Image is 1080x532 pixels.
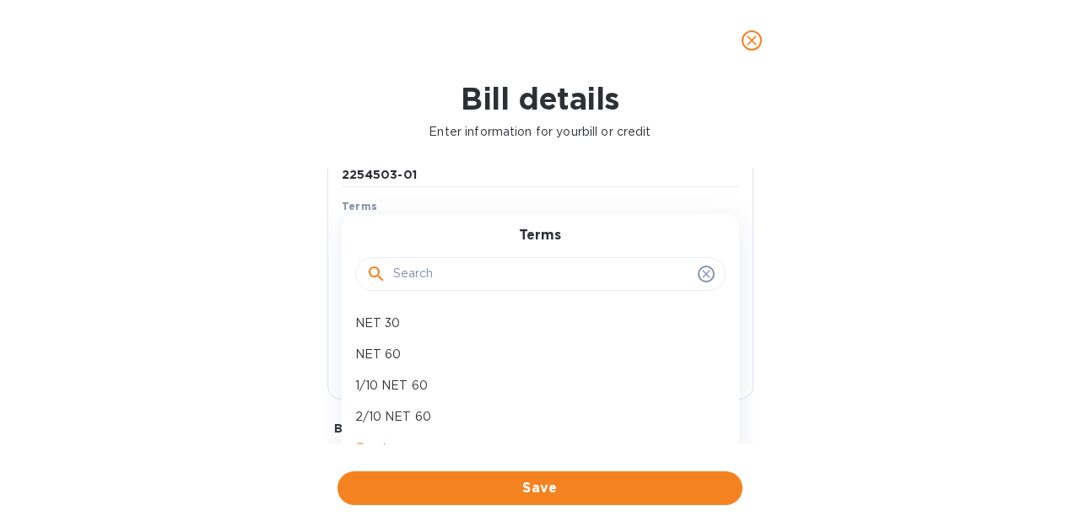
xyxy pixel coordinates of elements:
[351,478,729,498] span: Save
[13,123,1066,141] p: Enter information for your bill or credit
[355,314,712,332] p: NET 30
[355,377,712,395] p: 1/10 NET 60
[334,420,747,437] p: Bill image
[519,228,561,244] h3: Terms
[342,218,418,236] p: Select terms
[355,346,712,363] p: NET 60
[393,261,691,287] input: Search
[342,200,378,212] b: Terms
[13,81,1066,116] h1: Bill details
[337,471,742,505] button: Save
[732,20,772,61] button: close
[996,451,1080,532] iframe: Chat Widget
[342,163,739,188] input: Enter bill number
[355,439,712,457] p: Create new
[355,408,712,426] p: 2/10 NET 60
